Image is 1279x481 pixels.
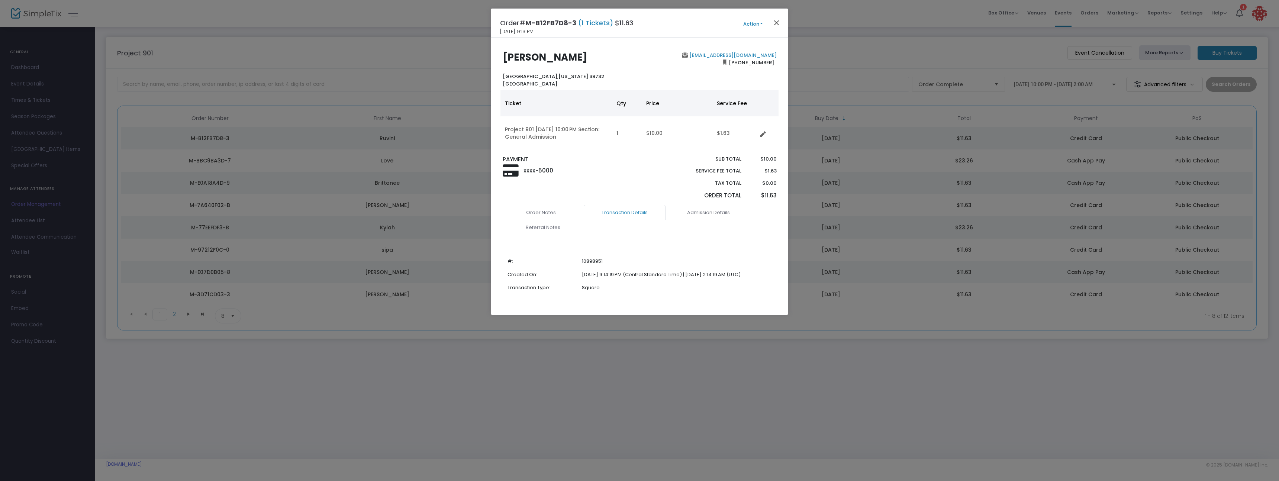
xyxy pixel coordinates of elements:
[712,90,757,116] th: Service Fee
[584,205,666,220] a: Transaction Details
[748,167,776,175] p: $1.63
[500,90,612,116] th: Ticket
[503,73,558,80] span: [GEOGRAPHIC_DATA],
[712,116,757,150] td: $1.63
[667,205,749,220] a: Admission Details
[748,180,776,187] p: $0.00
[503,73,604,87] b: [US_STATE] 38732 [GEOGRAPHIC_DATA]
[508,268,582,281] td: Created On:
[772,18,782,28] button: Close
[748,191,776,200] p: $11.63
[748,155,776,163] p: $10.00
[582,255,771,268] td: 10898951
[731,20,775,28] button: Action
[502,220,584,235] a: Referral Notes
[678,191,741,200] p: Order Total
[523,168,535,174] span: XXXX
[582,294,771,308] td: Square
[642,116,712,150] td: $10.00
[500,90,779,150] div: Data table
[678,180,741,187] p: Tax Total
[500,205,582,220] a: Order Notes
[500,28,534,35] span: [DATE] 9:13 PM
[535,167,553,174] span: -5000
[525,18,576,28] span: M-B12FB7D8-3
[503,51,587,64] b: [PERSON_NAME]
[582,268,771,281] td: [DATE] 9:14:19 PM (Central Standard Time) | [DATE] 2:14:19 AM (UTC)
[582,281,771,294] td: Square
[508,281,582,294] td: Transaction Type:
[500,18,633,28] h4: Order# $11.63
[503,155,636,164] p: PAYMENT
[500,116,612,150] td: Project 901 [DATE] 10:00 PM Section: General Admission
[576,18,615,28] span: (1 Tickets)
[727,57,777,68] span: [PHONE_NUMBER]
[612,116,642,150] td: 1
[508,294,582,308] td: Payment Type:
[508,255,582,268] td: #:
[612,90,642,116] th: Qty
[688,52,777,59] a: [EMAIL_ADDRESS][DOMAIN_NAME]
[642,90,712,116] th: Price
[678,155,741,163] p: Sub total
[678,167,741,175] p: Service Fee Total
